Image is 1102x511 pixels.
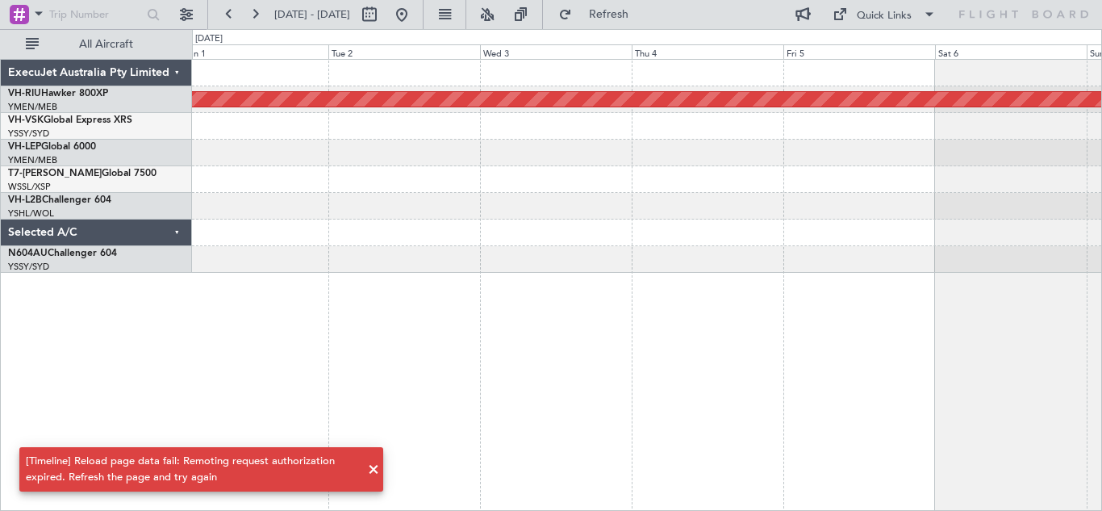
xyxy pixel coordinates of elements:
[195,32,223,46] div: [DATE]
[8,115,132,125] a: VH-VSKGlobal Express XRS
[8,249,48,258] span: N604AU
[551,2,648,27] button: Refresh
[8,89,108,98] a: VH-RIUHawker 800XP
[575,9,643,20] span: Refresh
[8,195,42,205] span: VH-L2B
[49,2,142,27] input: Trip Number
[8,154,57,166] a: YMEN/MEB
[935,44,1087,59] div: Sat 6
[824,2,944,27] button: Quick Links
[8,101,57,113] a: YMEN/MEB
[8,181,51,193] a: WSSL/XSP
[8,261,49,273] a: YSSY/SYD
[857,8,912,24] div: Quick Links
[8,89,41,98] span: VH-RIU
[177,44,328,59] div: Mon 1
[480,44,632,59] div: Wed 3
[8,249,117,258] a: N604AUChallenger 604
[8,128,49,140] a: YSSY/SYD
[8,207,54,220] a: YSHL/WOL
[8,142,41,152] span: VH-LEP
[8,142,96,152] a: VH-LEPGlobal 6000
[26,454,359,485] div: [Timeline] Reload page data fail: Remoting request authorization expired. Refresh the page and tr...
[8,169,102,178] span: T7-[PERSON_NAME]
[783,44,935,59] div: Fri 5
[632,44,783,59] div: Thu 4
[8,195,111,205] a: VH-L2BChallenger 604
[8,169,157,178] a: T7-[PERSON_NAME]Global 7500
[42,39,170,50] span: All Aircraft
[274,7,350,22] span: [DATE] - [DATE]
[18,31,175,57] button: All Aircraft
[8,115,44,125] span: VH-VSK
[328,44,480,59] div: Tue 2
